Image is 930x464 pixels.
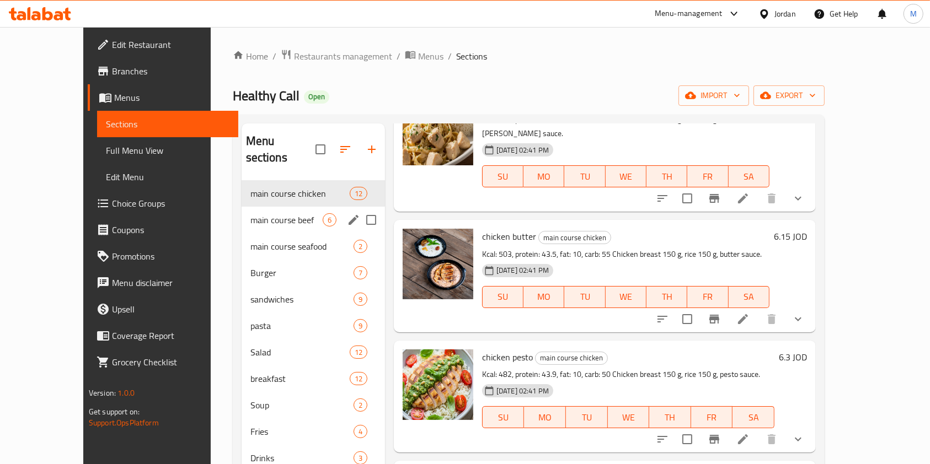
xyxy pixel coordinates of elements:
[106,117,230,131] span: Sections
[753,85,825,106] button: export
[250,213,323,226] div: main course beef
[792,312,805,326] svg: Show Choices
[354,266,367,279] div: items
[242,365,385,392] div: breakfast12
[566,406,608,428] button: TU
[272,50,276,63] li: /
[242,339,385,365] div: Salad12
[482,165,523,187] button: SU
[785,426,811,452] button: show more
[88,349,239,375] a: Grocery Checklist
[354,425,367,438] div: items
[250,187,350,200] div: main course chicken
[610,169,642,185] span: WE
[492,145,553,155] span: [DATE] 02:41 PM
[97,164,239,190] a: Edit Menu
[736,433,750,446] a: Edit menu item
[88,322,239,349] a: Coverage Report
[354,293,367,306] div: items
[281,49,392,63] a: Restaurants management
[250,266,354,279] div: Burger
[678,85,749,106] button: import
[676,187,699,210] span: Select to update
[448,50,452,63] li: /
[651,169,683,185] span: TH
[97,137,239,164] a: Full Menu View
[246,133,316,166] h2: Menu sections
[88,84,239,111] a: Menus
[535,352,608,365] div: main course chicken
[649,306,676,332] button: sort-choices
[250,240,354,253] span: main course seafood
[88,217,239,243] a: Coupons
[112,250,230,263] span: Promotions
[250,398,354,412] span: Soup
[492,386,553,396] span: [DATE] 02:41 PM
[114,91,230,104] span: Menus
[294,50,392,63] span: Restaurants management
[88,58,239,84] a: Branches
[112,223,230,236] span: Coupons
[482,113,769,141] p: Kcal: 473, protein: 44.81, fat: 8, carb: 53 Chicken breast 150 g, rice 150 g, [PERSON_NAME] sauce.
[701,426,728,452] button: Branch-specific-item
[418,50,443,63] span: Menus
[692,169,724,185] span: FR
[774,229,807,244] h6: 6.15 JOD
[610,289,642,305] span: WE
[733,169,765,185] span: SA
[242,207,385,233] div: main course beef6edit
[350,372,367,385] div: items
[676,428,699,451] span: Select to update
[564,286,605,308] button: TU
[354,321,367,331] span: 9
[758,185,785,212] button: delete
[687,286,728,308] button: FR
[250,425,354,438] span: Fries
[88,296,239,322] a: Upsell
[89,416,159,430] a: Support.OpsPlatform
[538,231,611,244] div: main course chicken
[242,260,385,286] div: Burger7
[112,38,230,51] span: Edit Restaurant
[354,453,367,463] span: 3
[492,265,553,276] span: [DATE] 02:41 PM
[528,169,560,185] span: MO
[89,404,140,419] span: Get support on:
[691,406,733,428] button: FR
[350,346,367,359] div: items
[304,92,329,101] span: Open
[606,165,646,187] button: WE
[242,312,385,339] div: pasta9
[354,319,367,332] div: items
[487,289,519,305] span: SU
[250,372,350,385] span: breakfast
[323,213,336,226] div: items
[910,8,917,20] span: M
[88,243,239,269] a: Promotions
[482,406,524,428] button: SU
[354,268,367,278] span: 7
[250,319,354,332] span: pasta
[696,409,729,425] span: FR
[482,247,769,261] p: Kcal: 503, protein: 43.5, fat: 10, carb: 55 Chicken breast 150 g, rice 150 g, butter sauce.
[332,136,359,163] span: Sort sections
[687,165,728,187] button: FR
[89,386,116,400] span: Version:
[536,352,607,364] span: main course chicken
[88,31,239,58] a: Edit Restaurant
[250,346,350,359] span: Salad
[242,418,385,445] div: Fries4
[729,165,769,187] button: SA
[250,293,354,306] span: sandwiches
[112,303,230,316] span: Upsell
[646,165,687,187] button: TH
[792,192,805,205] svg: Show Choices
[345,212,362,228] button: edit
[350,187,367,200] div: items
